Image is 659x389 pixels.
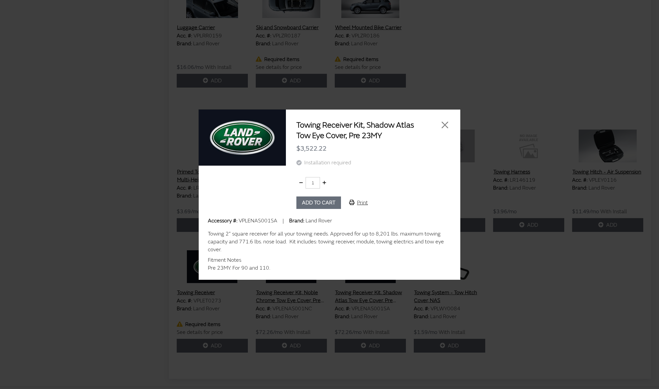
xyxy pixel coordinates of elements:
[296,120,423,141] h2: Towing Receiver Kit, Shadow Atlas Tow Eye Cover, Pre 23MY
[208,217,237,225] label: Accessory #:
[208,230,451,254] div: Towing 2” square receiver for all your towing needs. Approved for up to 8,201 lbs. maximum towing...
[344,196,373,209] button: Print
[239,217,277,224] span: VPLENAS001SA
[208,264,451,272] div: Pre 23MY. For 90 and 110.
[199,109,286,166] img: Image for Towing Receiver Kit, Shadow Atlas Tow Eye Cover, Pre 23MY
[296,141,450,156] div: $3,522.22
[283,217,284,224] span: |
[296,196,341,209] button: Add to cart
[440,120,450,130] button: Close
[304,159,351,166] span: Installation required
[306,217,332,224] span: Land Rover
[208,256,241,264] label: Fitment Notes
[289,217,304,225] label: Brand:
